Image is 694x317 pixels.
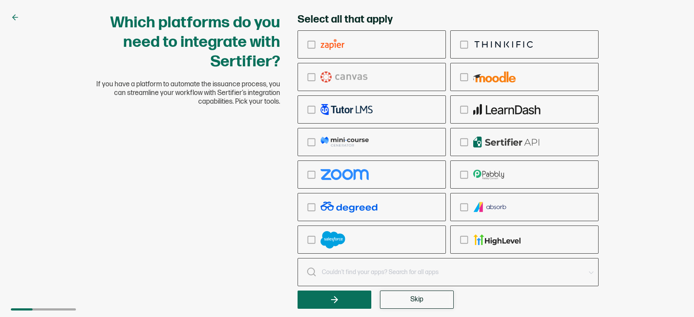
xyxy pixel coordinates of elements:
[410,296,423,303] span: Skip
[473,202,507,212] img: absorb
[298,30,599,254] div: checkbox-group
[321,169,369,180] img: zoom
[321,39,344,50] img: zapier
[473,137,540,147] img: api
[321,202,377,212] img: degreed
[298,13,393,26] span: Select all that apply
[651,275,694,317] iframe: Chat Widget
[298,258,599,286] input: Couldn’t find your apps? Search for all apps
[95,13,280,72] h1: Which platforms do you need to integrate with Sertifier?
[473,39,534,50] img: thinkific
[473,234,520,245] img: gohighlevel
[380,291,454,309] button: Skip
[321,72,367,82] img: canvas
[321,231,345,248] img: salesforce
[321,137,369,147] img: mcg
[473,104,540,115] img: learndash
[473,169,504,180] img: pabbly
[321,104,373,115] img: tutor
[473,72,516,82] img: moodle
[95,80,280,106] span: If you have a platform to automate the issuance process, you can streamline your workflow with Se...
